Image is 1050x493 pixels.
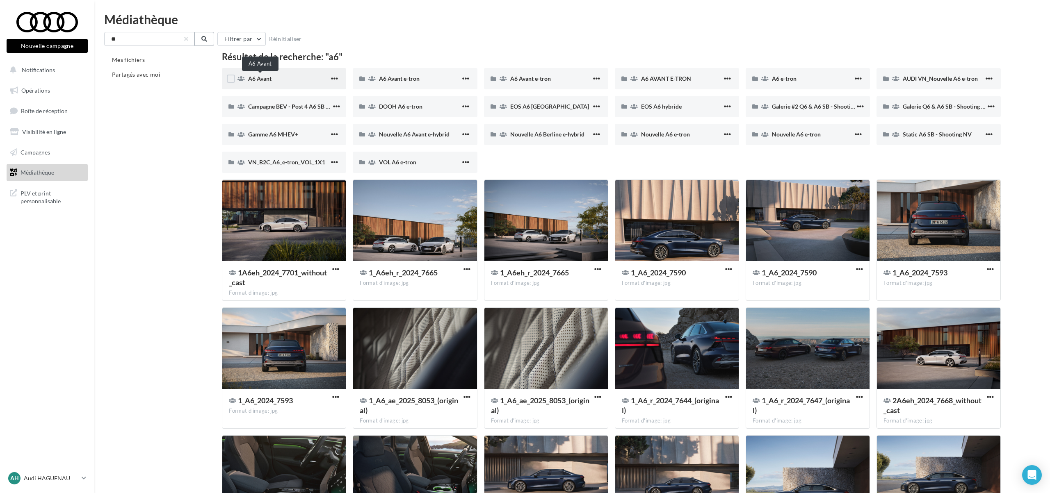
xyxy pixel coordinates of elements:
div: Format d'image: jpg [622,279,732,287]
span: A6 Avant e-tron [510,75,551,82]
span: Mes fichiers [112,56,145,63]
span: Boîte de réception [21,107,68,114]
span: Galerie Q6 & A6 SB - Shooting NV [903,103,990,110]
button: Notifications [5,61,86,79]
span: Nouvelle A6 e-tron [772,131,821,138]
span: 2A6eh_2024_7668_without_cast [883,396,982,415]
span: 1_A6_ae_2025_8053_(original) [360,396,458,415]
div: Résultat de la recherche: "a6" [222,52,1001,61]
a: Visibilité en ligne [5,123,89,141]
div: Médiathèque [104,13,1040,25]
div: Format d'image: jpg [491,417,601,425]
div: Format d'image: jpg [229,407,339,415]
span: 1_A6_2024_7590 [631,268,686,277]
span: 1_A6eh_r_2024_7665 [500,268,569,277]
a: Campagnes [5,144,89,161]
span: 1_A6_r_2024_7647_(original) [753,396,850,415]
span: Galerie #2 Q6 & A6 SB - Shooting NV [772,103,867,110]
a: AH Audi HAGUENAU [7,470,88,486]
div: Open Intercom Messenger [1022,465,1042,485]
span: EOS A6 [GEOGRAPHIC_DATA] [510,103,589,110]
a: Médiathèque [5,164,89,181]
span: A6 AVANT E-TRON [641,75,691,82]
span: 1_A6_2024_7593 [892,268,947,277]
span: VN_B2C_A6_e-tron_VOL_1X1 [248,159,325,166]
button: Réinitialiser [266,34,305,44]
span: AUDI VN_Nouvelle A6 e-tron [903,75,978,82]
span: Gamme A6 MHEV+ [248,131,298,138]
button: Nouvelle campagne [7,39,88,53]
a: PLV et print personnalisable [5,184,89,209]
span: Nouvelle A6 Berline e-hybrid [510,131,584,138]
span: A6 Avant e-tron [379,75,420,82]
div: A6 Avant [242,57,278,71]
div: Format d'image: jpg [360,417,470,425]
div: Format d'image: jpg [883,279,994,287]
div: Format d'image: jpg [229,289,339,297]
span: 1_A6_2024_7593 [238,396,293,405]
div: Format d'image: jpg [360,279,470,287]
span: Nouvelle A6 Avant e-hybrid [379,131,450,138]
span: VOL A6 e-tron [379,159,416,166]
span: Campagne BEV - Post 4 A6 SB (FB- Insta - LK) [248,103,363,110]
span: Static A6 SB - Shooting NV [903,131,972,138]
span: EOS A6 hybride [641,103,682,110]
div: Format d'image: jpg [491,279,601,287]
div: Format d'image: jpg [883,417,994,425]
span: Campagnes [21,148,50,155]
span: Opérations [21,87,50,94]
a: Opérations [5,82,89,99]
span: 1_A6_r_2024_7644_(original) [622,396,719,415]
span: Médiathèque [21,169,54,176]
span: PLV et print personnalisable [21,188,84,205]
p: Audi HAGUENAU [24,474,78,482]
span: A6 Avant [248,75,272,82]
a: Boîte de réception [5,102,89,120]
div: Format d'image: jpg [753,279,863,287]
span: Notifications [22,66,55,73]
div: Format d'image: jpg [753,417,863,425]
span: Visibilité en ligne [22,128,66,135]
div: Format d'image: jpg [622,417,732,425]
span: Nouvelle A6 e-tron [641,131,690,138]
span: 1_A6_2024_7590 [762,268,817,277]
span: 1_A6_ae_2025_8053_(original) [491,396,589,415]
span: A6 e-tron [772,75,797,82]
span: AH [10,474,19,482]
span: 1A6eh_2024_7701_without_cast [229,268,327,287]
button: Filtrer par [217,32,266,46]
span: DOOH A6 e-tron [379,103,422,110]
span: 1_A6eh_r_2024_7665 [369,268,438,277]
span: Partagés avec moi [112,71,160,78]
